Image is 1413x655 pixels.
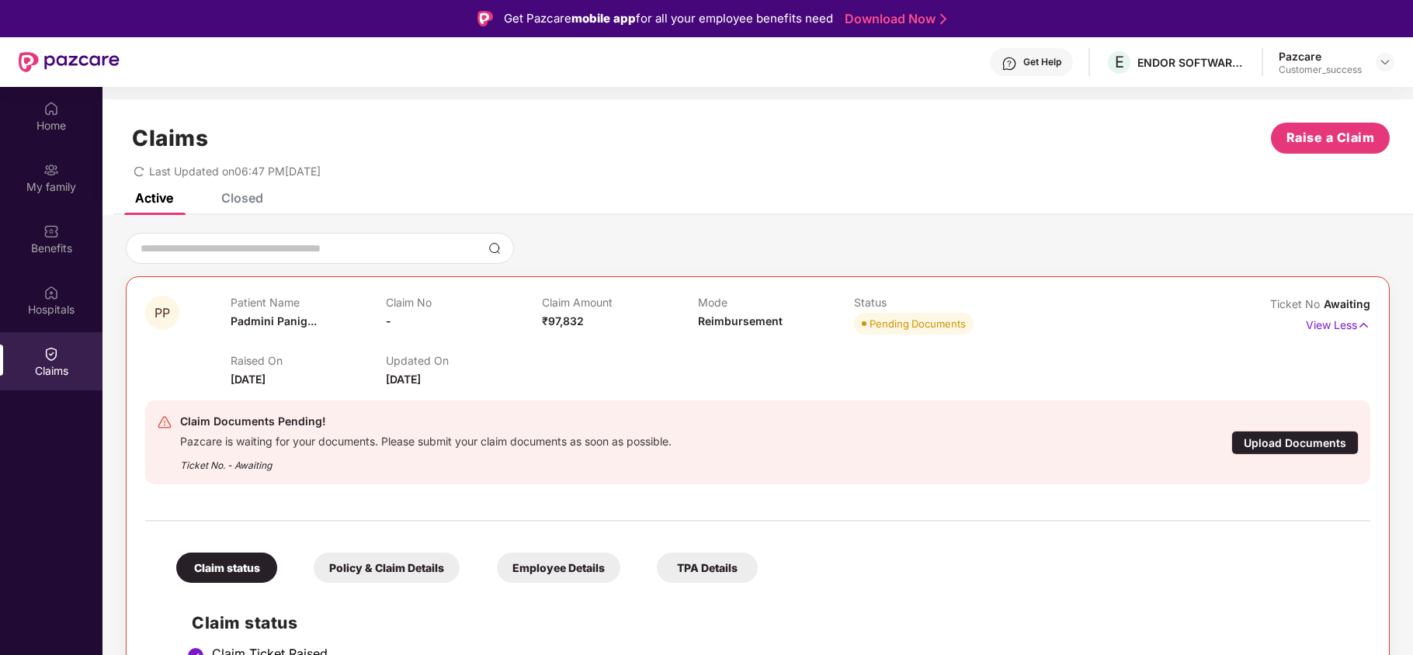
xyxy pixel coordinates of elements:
img: svg+xml;base64,PHN2ZyBpZD0iSGVscC0zMngzMiIgeG1sbnM9Imh0dHA6Ly93d3cudzMub3JnLzIwMDAvc3ZnIiB3aWR0aD... [1002,56,1017,71]
span: Raise a Claim [1286,128,1375,147]
div: Get Help [1023,56,1061,68]
span: E [1115,53,1124,71]
p: Mode [698,296,854,309]
p: Claim No [386,296,542,309]
div: Claim Documents Pending! [180,412,672,431]
a: Download Now [845,11,942,27]
span: ₹97,832 [542,314,584,327]
div: Closed [221,190,263,206]
span: PP [154,307,170,320]
div: Pazcare is waiting for your documents. Please submit your claim documents as soon as possible. [180,431,672,449]
button: Raise a Claim [1271,123,1390,154]
span: Awaiting [1324,297,1370,310]
div: Customer_success [1279,64,1362,76]
p: Raised On [231,354,387,367]
p: Patient Name [231,296,387,309]
div: Pending Documents [870,316,966,331]
img: svg+xml;base64,PHN2ZyBpZD0iRHJvcGRvd24tMzJ4MzIiIHhtbG5zPSJodHRwOi8vd3d3LnczLm9yZy8yMDAwL3N2ZyIgd2... [1379,56,1391,68]
span: Last Updated on 06:47 PM[DATE] [149,165,321,178]
div: Upload Documents [1231,431,1359,455]
div: Get Pazcare for all your employee benefits need [504,9,833,28]
span: Reimbursement [698,314,783,327]
h1: Claims [132,125,208,151]
span: Padmini Panig... [231,314,317,327]
div: Pazcare [1279,49,1362,64]
span: Ticket No [1270,297,1324,310]
img: Logo [477,11,493,26]
div: Claim status [176,553,277,583]
img: svg+xml;base64,PHN2ZyBpZD0iQ2xhaW0iIHhtbG5zPSJodHRwOi8vd3d3LnczLm9yZy8yMDAwL3N2ZyIgd2lkdGg9IjIwIi... [43,346,59,362]
img: svg+xml;base64,PHN2ZyB4bWxucz0iaHR0cDovL3d3dy53My5vcmcvMjAwMC9zdmciIHdpZHRoPSIyNCIgaGVpZ2h0PSIyNC... [157,414,172,430]
div: Employee Details [497,553,620,583]
img: svg+xml;base64,PHN2ZyBpZD0iQmVuZWZpdHMiIHhtbG5zPSJodHRwOi8vd3d3LnczLm9yZy8yMDAwL3N2ZyIgd2lkdGg9Ij... [43,224,59,239]
img: svg+xml;base64,PHN2ZyBpZD0iU2VhcmNoLTMyeDMyIiB4bWxucz0iaHR0cDovL3d3dy53My5vcmcvMjAwMC9zdmciIHdpZH... [488,242,501,255]
p: Updated On [386,354,542,367]
div: Policy & Claim Details [314,553,460,583]
p: Claim Amount [542,296,698,309]
span: [DATE] [231,373,266,386]
span: redo [134,165,144,178]
img: Stroke [940,11,946,27]
div: TPA Details [657,553,758,583]
p: View Less [1306,313,1370,334]
div: Ticket No. - Awaiting [180,449,672,473]
img: New Pazcare Logo [19,52,120,72]
p: Status [854,296,1010,309]
img: svg+xml;base64,PHN2ZyBpZD0iSG9tZSIgeG1sbnM9Imh0dHA6Ly93d3cudzMub3JnLzIwMDAvc3ZnIiB3aWR0aD0iMjAiIG... [43,101,59,116]
img: svg+xml;base64,PHN2ZyBpZD0iSG9zcGl0YWxzIiB4bWxucz0iaHR0cDovL3d3dy53My5vcmcvMjAwMC9zdmciIHdpZHRoPS... [43,285,59,300]
div: Active [135,190,173,206]
strong: mobile app [571,11,636,26]
span: - [386,314,391,327]
img: svg+xml;base64,PHN2ZyB3aWR0aD0iMjAiIGhlaWdodD0iMjAiIHZpZXdCb3g9IjAgMCAyMCAyMCIgZmlsbD0ibm9uZSIgeG... [43,162,59,178]
span: [DATE] [386,373,421,386]
img: svg+xml;base64,PHN2ZyB4bWxucz0iaHR0cDovL3d3dy53My5vcmcvMjAwMC9zdmciIHdpZHRoPSIxNyIgaGVpZ2h0PSIxNy... [1357,317,1370,334]
h2: Claim status [192,610,1355,636]
div: ENDOR SOFTWARE PRIVATE LIMITED [1137,55,1246,70]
